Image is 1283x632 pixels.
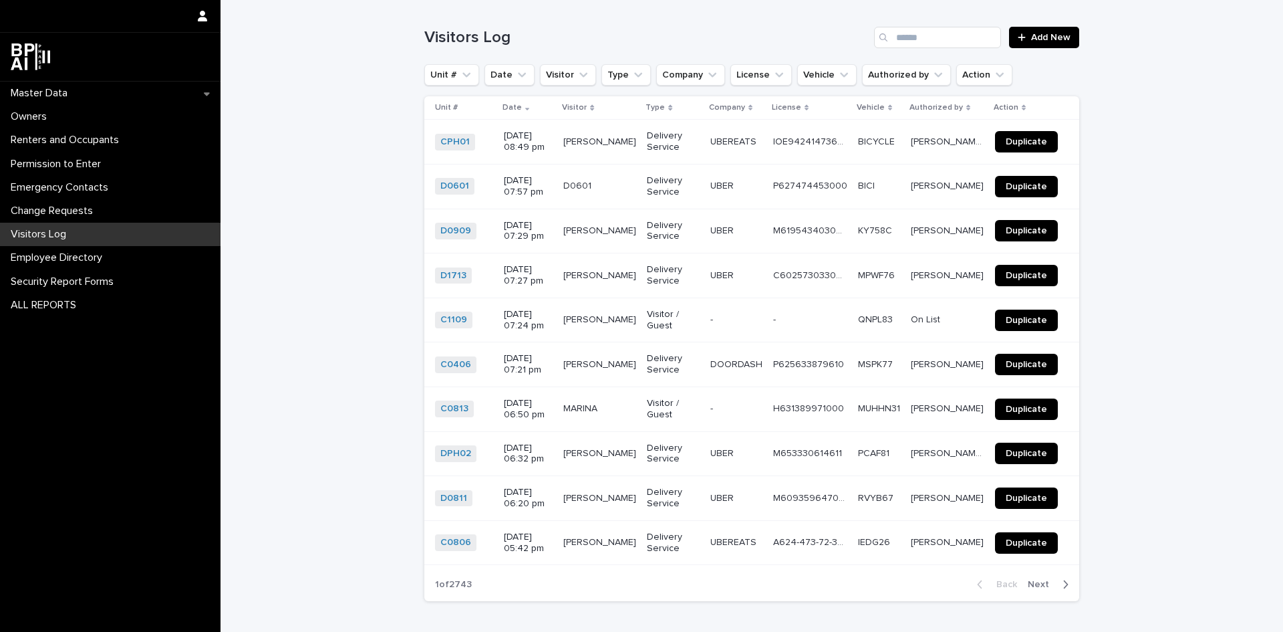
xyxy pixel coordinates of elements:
span: Back [988,580,1017,589]
p: [DATE] 06:20 pm [504,487,553,510]
p: [PERSON_NAME] [563,490,639,504]
p: M609359647000 [773,490,850,504]
p: QNPL83 [858,312,895,326]
a: C0813 [440,403,468,415]
span: Duplicate [1006,494,1047,503]
p: RVYB67 [858,490,896,504]
span: Next [1028,580,1057,589]
p: MUHHN31 [858,401,903,415]
p: M619543403000 [773,223,850,237]
p: Change Requests [5,205,104,217]
p: MARINA [563,401,600,415]
span: Duplicate [1006,226,1047,235]
span: Duplicate [1006,182,1047,191]
a: D0601 [440,181,469,192]
p: ANGEL MARINEZ [563,223,639,237]
img: dwgmcNfxSF6WIOOXiGgu [11,43,50,70]
p: Delivery Service [647,264,700,287]
tr: D0811 [DATE] 06:20 pm[PERSON_NAME][PERSON_NAME] Delivery ServiceUBERUBER M609359647000M6093596470... [424,476,1079,521]
span: Duplicate [1006,449,1047,458]
p: NANCY MARTINEZ [563,312,639,326]
p: Delivery Service [647,532,700,554]
p: ALL REPORTS [5,299,87,312]
tr: CPH01 [DATE] 08:49 pm[PERSON_NAME][PERSON_NAME] Delivery ServiceUBEREATSUBEREATS IOE9424147368 (U... [424,120,1079,165]
a: C0806 [440,537,471,548]
p: Security Report Forms [5,276,124,288]
p: MPWF76 [858,268,897,282]
p: Vehicle [857,100,885,115]
a: Duplicate [995,532,1058,554]
input: Search [874,27,1001,48]
p: Authorized by [909,100,963,115]
p: A624-473-72-384-0 [773,534,850,548]
p: H631389971000 [773,401,847,415]
p: Delivery Service [647,175,700,198]
p: [DATE] 07:29 pm [504,220,553,243]
p: UBER [710,178,736,192]
a: Duplicate [995,176,1058,197]
span: Duplicate [1006,316,1047,325]
p: ALEXANDER JIMENEZ [563,134,639,148]
p: HECTOR MIRANDA [563,445,639,459]
p: Permission to Enter [5,158,112,171]
p: D0601 [563,178,594,192]
p: Renters and Occupants [5,134,130,146]
button: Date [484,64,535,86]
p: UBEREATS [710,134,759,148]
button: Authorized by [862,64,951,86]
span: Add New [1031,33,1071,42]
p: Type [646,100,665,115]
p: Hernan Didier Pantaleon [911,134,987,148]
p: Company [709,100,745,115]
p: Visitor / Guest [647,309,700,332]
p: [DATE] 07:57 pm [504,175,553,198]
p: Visitor / Guest [647,398,700,421]
button: Action [956,64,1012,86]
a: Duplicate [995,443,1058,464]
p: Action [994,100,1018,115]
p: Date [503,100,522,115]
p: - [773,312,778,326]
span: Duplicate [1006,360,1047,369]
tr: C0406 [DATE] 07:21 pm[PERSON_NAME][PERSON_NAME] Delivery ServiceDOORDASHDOORDASH P625633879610P62... [424,342,1079,387]
p: LEILA MORRELL WINIECKIE [911,268,986,282]
button: License [730,64,792,86]
p: UBEREATS [710,534,759,548]
p: [DATE] 07:21 pm [504,353,553,376]
p: Alexandro Camra Jirash [911,178,986,192]
p: C602573033000 [773,268,850,282]
p: - [710,312,716,326]
span: Duplicate [1006,271,1047,280]
p: [PERSON_NAME] [911,223,986,237]
button: Unit # [424,64,479,86]
p: Ingrid Paola Diaz Reategui [911,445,987,459]
p: P625633879610 [773,356,847,371]
p: [DATE] 05:42 pm [504,532,553,554]
p: Frances Maria Ricketts [911,534,986,548]
tr: DPH02 [DATE] 06:32 pm[PERSON_NAME][PERSON_NAME] Delivery ServiceUBERUBER M653330614611M6533306146... [424,431,1079,476]
p: IOE9424147368 (US WORK ID) [773,134,850,148]
a: Duplicate [995,131,1058,152]
p: - [710,401,716,415]
p: BICYCLE [858,134,897,148]
tr: D0601 [DATE] 07:57 pmD0601D0601 Delivery ServiceUBERUBER P627474453000P627474453000 BICIBICI [PER... [424,164,1079,209]
p: [DATE] 08:49 pm [504,130,553,153]
button: Type [601,64,651,86]
tr: C0813 [DATE] 06:50 pmMARINAMARINA Visitor / Guest-- H631389971000H631389971000 MUHHN31MUHHN31 [PE... [424,387,1079,431]
a: Duplicate [995,310,1058,331]
p: JHONATAN CALDERON [563,268,639,282]
h1: Visitors Log [424,28,869,47]
p: IEDG26 [858,534,893,548]
p: Visitor [562,100,587,115]
p: [DATE] 07:27 pm [504,264,553,287]
button: Company [656,64,725,86]
p: Carlos A Munera [911,356,986,371]
a: Duplicate [995,399,1058,420]
a: Duplicate [995,220,1058,241]
p: UBER [710,268,736,282]
span: Duplicate [1006,137,1047,146]
p: Unit # [435,100,458,115]
a: Duplicate [995,488,1058,509]
p: Owners [5,110,57,123]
